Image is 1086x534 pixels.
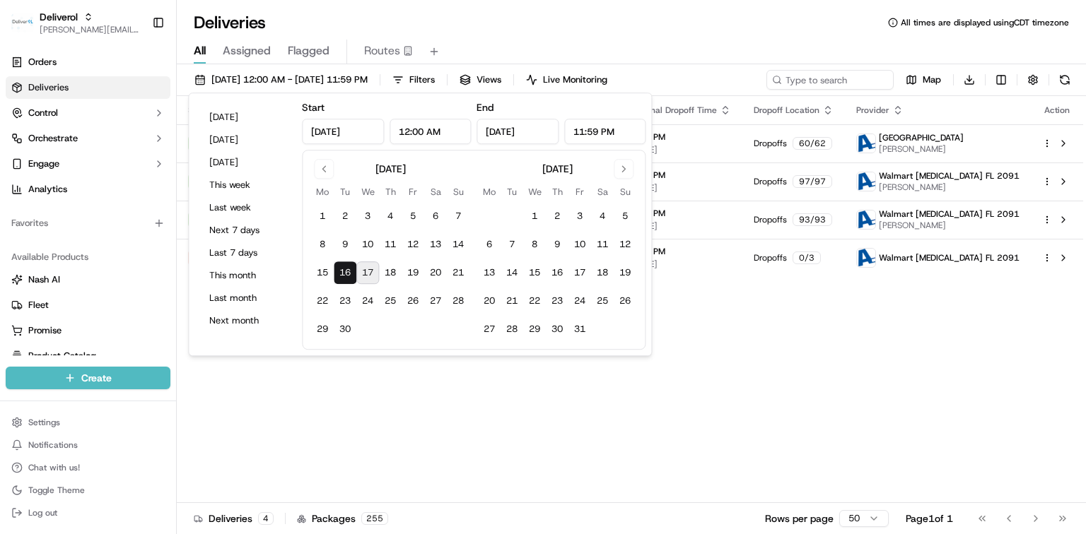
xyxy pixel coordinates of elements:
span: Analytics [28,183,67,196]
span: [GEOGRAPHIC_DATA] [879,132,964,143]
button: 23 [546,290,568,312]
button: 11 [591,233,614,256]
div: 0 / 3 [793,251,821,264]
div: Deliveries [194,511,274,526]
button: Control [6,102,170,124]
button: 8 [311,233,334,256]
div: [DATE] [375,162,406,176]
img: ActionCourier.png [857,249,875,267]
img: ActionCourier.png [857,172,875,191]
span: All times are displayed using CDT timezone [901,17,1069,28]
button: Create [6,367,170,389]
input: Time [564,119,646,144]
input: Got a question? Start typing here... [37,90,255,105]
a: Product Catalog [11,350,165,362]
img: Nash [14,13,42,42]
button: [DATE] [203,153,288,172]
span: API Documentation [134,315,227,329]
span: 4:30 PM [631,170,731,181]
button: Nash AI [6,268,170,291]
img: dayle.kruger [14,205,37,227]
span: [PERSON_NAME] [879,143,964,155]
button: 31 [568,318,591,340]
button: Last 7 days [203,243,288,263]
button: 2 [546,205,568,227]
button: See all [219,180,257,197]
button: 4 [379,205,402,227]
button: Orchestrate [6,127,170,150]
span: • [190,256,195,268]
span: 4:30 PM [631,131,731,143]
img: 1724597045416-56b7ee45-8013-43a0-a6f9-03cb97ddad50 [30,134,55,160]
a: Deliveries [6,76,170,99]
span: Deliverol [40,10,78,24]
a: Powered byPylon [100,349,171,360]
div: 93 / 93 [793,213,832,226]
th: Monday [478,184,501,199]
span: Orders [28,56,57,69]
button: 21 [501,290,523,312]
button: This week [203,175,288,195]
button: Go to next month [614,159,633,179]
div: 97 / 97 [793,175,832,188]
span: Deliveries [28,81,69,94]
button: 12 [614,233,636,256]
button: 11 [379,233,402,256]
span: [DATE] 12:00 AM - [DATE] 11:59 PM [211,73,368,86]
span: Settings [28,417,60,428]
button: 20 [478,290,501,312]
button: 13 [424,233,447,256]
th: Sunday [614,184,636,199]
th: Saturday [424,184,447,199]
button: 22 [311,290,334,312]
span: Map [923,73,941,86]
button: 12 [402,233,424,256]
span: [DATE] [198,256,227,268]
span: Walmart [MEDICAL_DATA] FL 2091 [879,208,1020,220]
button: 1 [311,205,334,227]
button: 24 [356,290,379,312]
span: Dropoffs [754,176,787,187]
button: Next month [203,311,288,331]
span: [DATE] [198,218,227,230]
th: Sunday [447,184,469,199]
span: Provider [856,105,889,116]
button: DeliverolDeliverol[PERSON_NAME][EMAIL_ADDRESS][PERSON_NAME][DOMAIN_NAME] [6,6,146,40]
th: Friday [568,184,591,199]
th: Tuesday [334,184,356,199]
div: Page 1 of 1 [906,511,953,526]
button: Fleet [6,294,170,316]
input: Type to search [766,70,894,90]
button: 23 [334,290,356,312]
button: Last month [203,288,288,308]
button: Engage [6,153,170,175]
label: Start [302,101,325,114]
button: 17 [356,261,379,284]
span: Dropoff Location [754,105,819,116]
span: Fleet [28,299,49,311]
span: All [194,42,206,59]
span: Pylon [141,350,171,360]
span: Views [477,73,501,86]
button: 26 [614,290,636,312]
span: [PERSON_NAME].[PERSON_NAME] [44,218,187,230]
span: Log out [28,507,57,518]
span: 4:30 PM [631,208,731,219]
th: Monday [311,184,334,199]
div: Available Products [6,246,170,268]
button: 9 [546,233,568,256]
div: 60 / 62 [793,137,832,150]
span: Dropoffs [754,252,787,263]
input: Date [477,119,559,144]
span: Engage [28,158,59,170]
div: Packages [297,511,388,526]
button: 14 [501,261,523,284]
button: 15 [311,261,334,284]
button: Views [453,70,508,90]
span: Walmart [MEDICAL_DATA] FL 2091 [879,170,1020,182]
a: Analytics [6,178,170,201]
button: 25 [379,290,402,312]
button: 29 [523,318,546,340]
button: Toggle Theme [6,480,170,500]
img: dayle.kruger [14,243,37,266]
